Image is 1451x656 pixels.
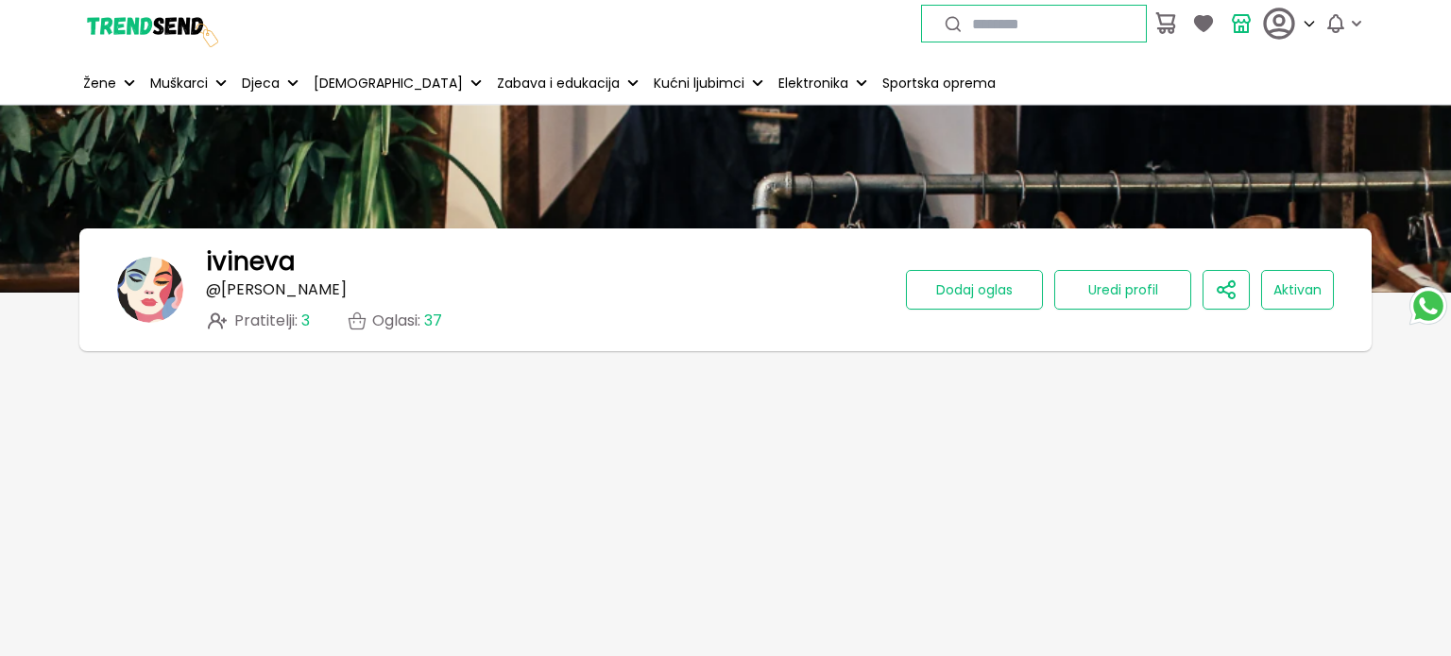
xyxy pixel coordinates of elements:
[372,312,442,329] p: Oglasi :
[79,62,139,104] button: Žene
[146,62,230,104] button: Muškarci
[497,74,620,93] p: Zabava i edukacija
[424,310,442,331] span: 37
[936,280,1013,299] span: Dodaj oglas
[242,74,280,93] p: Djeca
[775,62,871,104] button: Elektronika
[493,62,642,104] button: Zabava i edukacija
[83,74,116,93] p: Žene
[314,74,463,93] p: [DEMOGRAPHIC_DATA]
[879,62,999,104] a: Sportska oprema
[301,310,310,331] span: 3
[150,74,208,93] p: Muškarci
[206,247,295,276] h1: ivineva
[310,62,486,104] button: [DEMOGRAPHIC_DATA]
[1261,270,1334,310] button: Aktivan
[206,281,347,298] p: @ [PERSON_NAME]
[654,74,744,93] p: Kućni ljubimci
[238,62,302,104] button: Djeca
[906,270,1043,310] button: Dodaj oglas
[650,62,767,104] button: Kućni ljubimci
[117,257,183,323] img: banner
[778,74,848,93] p: Elektronika
[234,312,310,329] span: Pratitelji :
[1054,270,1191,310] button: Uredi profil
